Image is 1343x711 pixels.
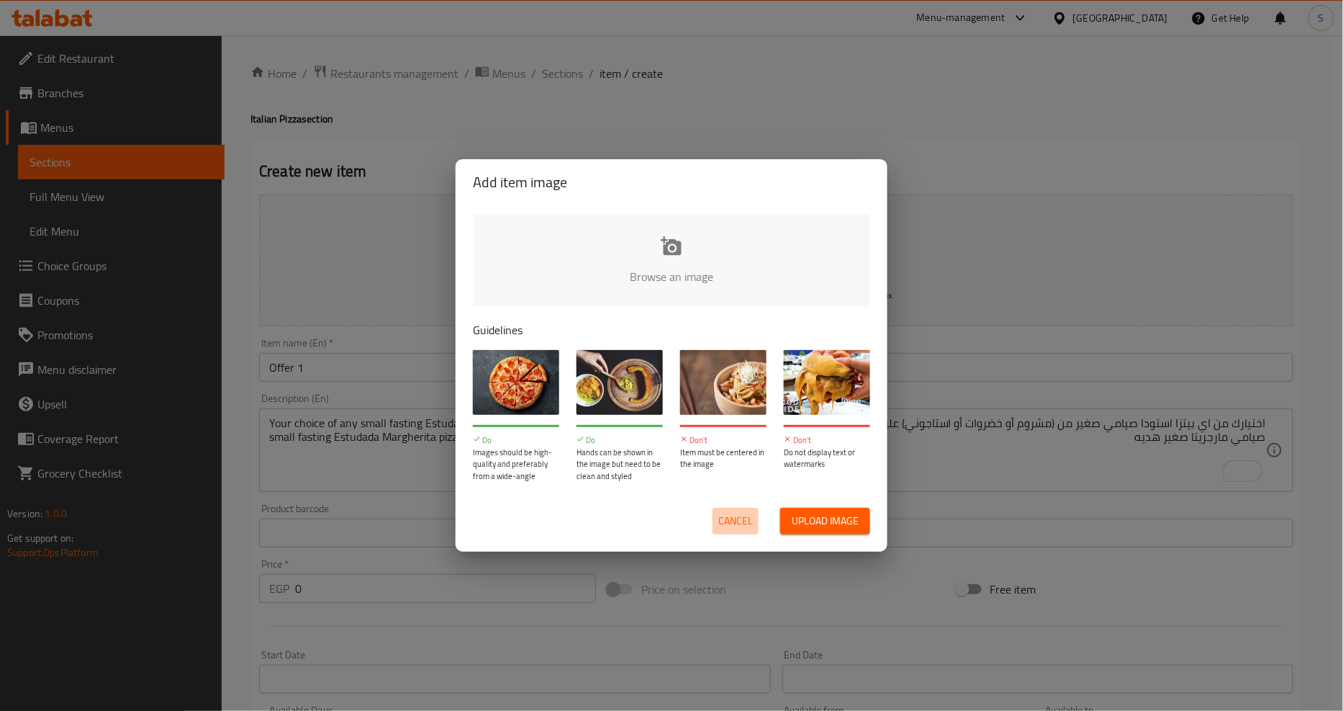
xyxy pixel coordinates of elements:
span: Cancel [718,512,753,530]
p: Do [576,434,663,447]
img: guide-img-1@3x.jpg [473,350,559,415]
p: Do [473,434,559,447]
h2: Add item image [473,171,870,194]
p: Hands can be shown in the image but need to be clean and styled [576,447,663,483]
p: Item must be centered in the image [680,447,767,470]
p: Don't [680,434,767,447]
button: Cancel [713,508,759,535]
p: Don't [784,434,870,447]
p: Guidelines [473,321,870,339]
p: Do not display text or watermarks [784,447,870,470]
img: guide-img-4@3x.jpg [784,350,870,415]
img: guide-img-2@3x.jpg [576,350,663,415]
img: guide-img-3@3x.jpg [680,350,767,415]
span: Upload image [792,512,859,530]
button: Upload image [780,508,870,535]
p: Images should be high-quality and preferably from a wide-angle [473,447,559,483]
